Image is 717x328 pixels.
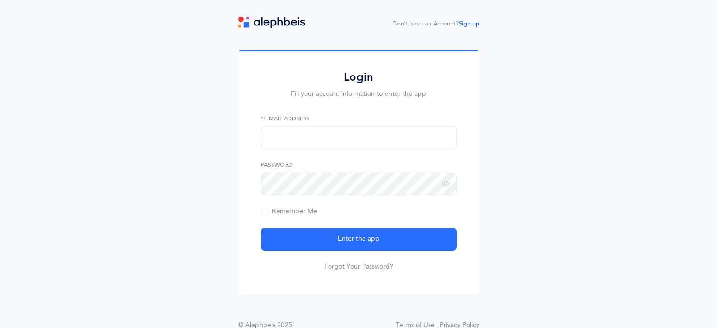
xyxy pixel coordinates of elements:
img: logo.svg [238,17,305,28]
a: Sign up [459,20,479,27]
label: Password [261,160,457,169]
a: Forgot Your Password? [324,262,393,271]
div: Don't have an Account? [392,19,479,29]
button: Enter the app [261,228,457,251]
label: *E-Mail Address [261,114,457,123]
span: Enter the app [338,234,379,244]
span: Remember Me [261,208,317,215]
p: Fill your account information to enter the app [261,89,457,99]
h2: Login [261,70,457,84]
